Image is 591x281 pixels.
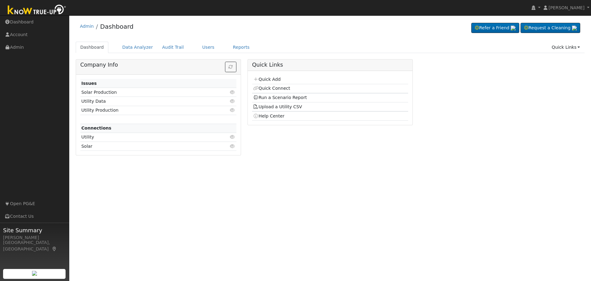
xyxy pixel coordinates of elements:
td: Solar Production [80,88,211,97]
a: Dashboard [100,23,134,30]
i: Click to view [230,108,235,112]
i: Click to view [230,144,235,148]
div: [GEOGRAPHIC_DATA], [GEOGRAPHIC_DATA] [3,239,66,252]
a: Run a Scenario Report [253,95,307,100]
a: Map [52,246,57,251]
td: Solar [80,142,211,151]
img: Know True-Up [5,3,69,17]
img: retrieve [32,271,37,276]
a: Users [198,42,219,53]
td: Utility Data [80,97,211,106]
a: Quick Connect [253,86,290,91]
i: Click to view [230,99,235,103]
i: Click to view [230,135,235,139]
a: Request a Cleaning [521,23,580,33]
td: Utility Production [80,106,211,115]
a: Data Analyzer [118,42,158,53]
a: Help Center [253,114,284,118]
strong: Issues [81,81,97,86]
h5: Quick Links [252,62,408,68]
span: [PERSON_NAME] [549,5,585,10]
div: [PERSON_NAME] [3,234,66,241]
a: Admin [80,24,94,29]
i: Click to view [230,90,235,94]
a: Audit Trail [158,42,188,53]
a: Dashboard [76,42,109,53]
a: Quick Links [547,42,585,53]
td: Utility [80,133,211,142]
a: Reports [228,42,254,53]
span: Site Summary [3,226,66,234]
a: Refer a Friend [471,23,519,33]
img: retrieve [572,26,577,31]
strong: Connections [81,126,111,130]
a: Quick Add [253,77,280,82]
a: Upload a Utility CSV [253,104,302,109]
h5: Company Info [80,62,236,68]
img: retrieve [511,26,516,31]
